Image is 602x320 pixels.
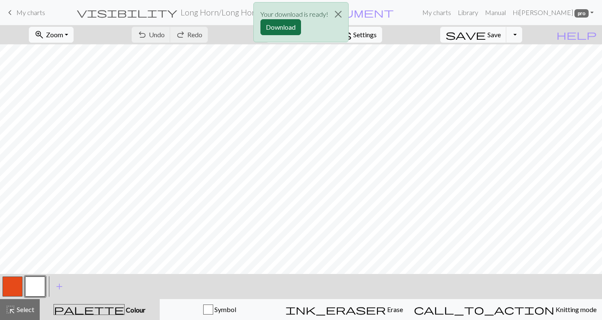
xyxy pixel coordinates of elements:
[386,305,403,313] span: Erase
[160,299,280,320] button: Symbol
[408,299,602,320] button: Knitting mode
[125,306,145,314] span: Colour
[280,299,408,320] button: Erase
[40,299,160,320] button: Colour
[15,305,34,313] span: Select
[213,305,236,313] span: Symbol
[54,281,64,292] span: add
[286,304,386,315] span: ink_eraser
[260,9,328,19] p: Your download is ready!
[5,304,15,315] span: highlight_alt
[328,3,348,26] button: Close
[414,304,554,315] span: call_to_action
[260,19,301,35] button: Download
[54,304,124,315] span: palette
[554,305,597,313] span: Knitting mode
